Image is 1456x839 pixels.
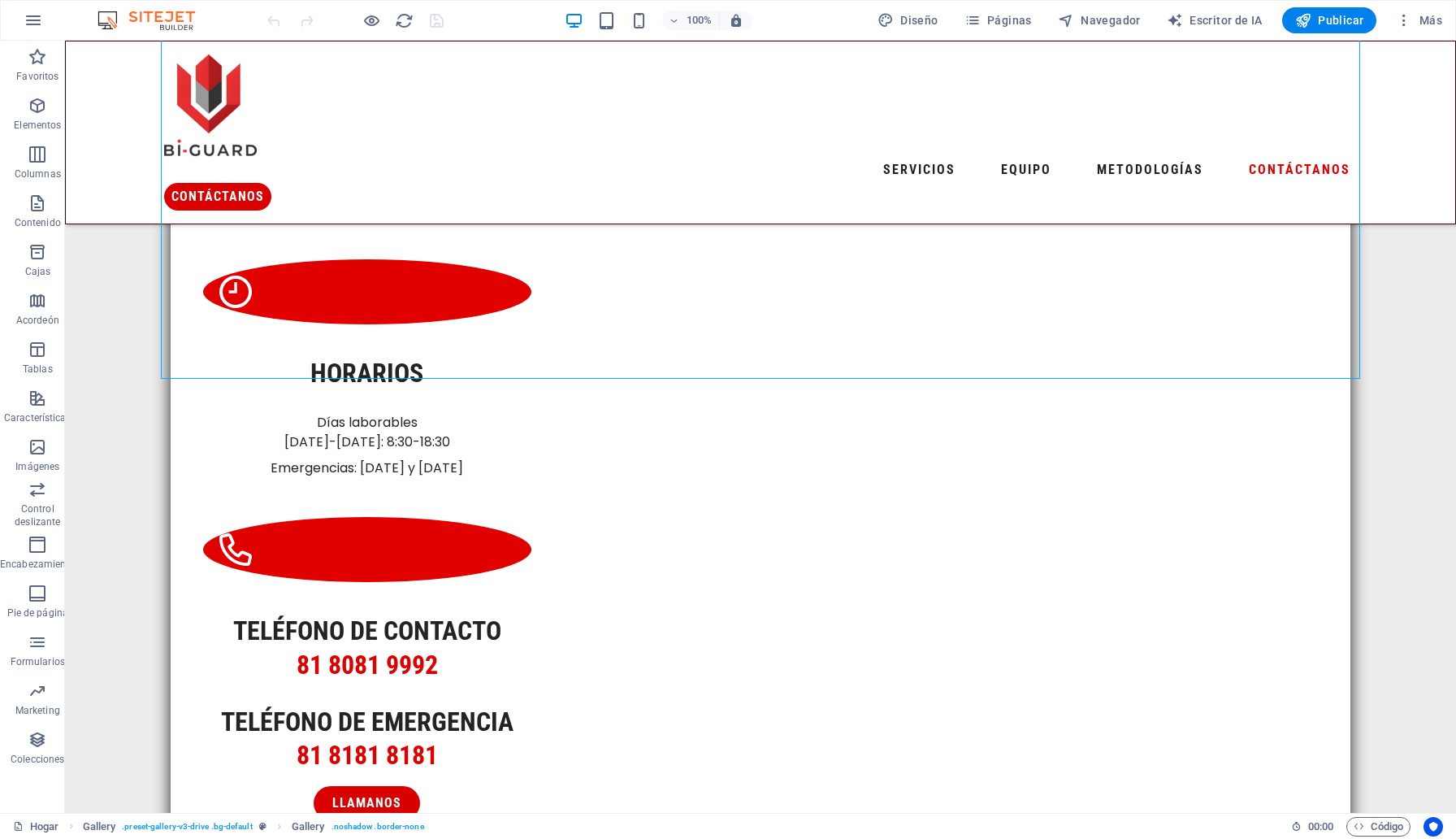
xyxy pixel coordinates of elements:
[11,754,64,765] font: Colecciones
[13,817,59,837] a: Haga clic para cancelar la selección. Haga doble clic para abrir Páginas.
[180,167,387,185] font: Apodaca, [GEOGRAPHIC_DATA]
[395,11,414,30] i: Recargar página
[1389,7,1449,33] button: Más
[1419,14,1442,27] font: Más
[331,817,424,837] span: . noshadow .border-none
[259,822,266,831] i: This element is a customizable preset
[11,656,65,667] font: Formularios
[83,817,116,837] span: Click to select. Double-click to edit
[122,817,252,837] span: . preset-gallery-v3-drive .bg-default
[292,817,325,837] span: Click to select. Double-click to edit
[1291,817,1334,837] h6: Tiempo de sesión
[4,412,71,424] font: Características
[93,11,215,30] img: Logotipo del editor
[1371,820,1403,832] font: Código
[1282,7,1377,33] button: Publicar
[83,817,424,837] nav: migaja de pan
[687,14,712,26] font: 100%
[662,11,720,30] button: 100%
[15,217,61,228] font: Contenido
[7,607,68,619] font: Pie de página
[394,11,414,30] button: recargar
[900,14,938,27] font: Diseño
[987,14,1032,27] font: Páginas
[1051,7,1147,33] button: Navegador
[871,7,945,33] button: Diseño
[15,705,60,716] font: Marketing
[25,266,51,277] font: Cajas
[1189,14,1263,27] font: Escritor de IA
[30,820,58,832] font: Hogar
[16,71,58,82] font: Favoritos
[362,11,381,30] button: Haga clic aquí para salir del modo de vista previa y continuar editando
[15,168,61,180] font: Columnas
[1081,14,1141,27] font: Navegador
[1423,817,1443,837] button: Centrados en el usuario
[14,120,61,131] font: Elementos
[1318,14,1363,27] font: Publicar
[1160,7,1269,33] button: Escritor de IA
[389,167,425,185] font: 12345
[1308,820,1333,832] font: 00:00
[23,363,53,375] font: Tablas
[1346,817,1410,837] button: Código
[15,503,60,528] font: Control deslizante
[958,7,1038,33] button: Páginas
[16,315,59,326] font: Acordeón
[15,461,59,472] font: Imágenes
